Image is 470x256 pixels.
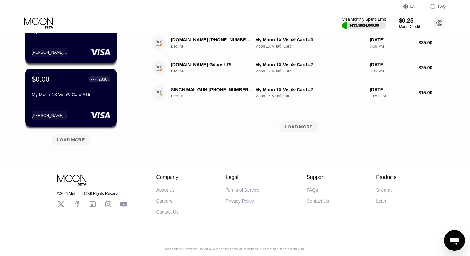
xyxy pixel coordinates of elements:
[156,209,179,215] div: Contact Us
[57,137,85,143] div: LOAD MORE
[160,247,310,251] div: Moon Visa® Cards are issued by our partner financial institutions, pursuant to a license from Visa.
[376,187,392,193] div: Sitemap
[255,37,364,42] div: My Moon 1X Visa® Card #3
[255,44,364,49] div: Moon 1X Visa® Card
[226,174,259,180] div: Legal
[342,17,386,29] div: Visa Monthly Spend Limit$433.98/$4,000.00
[307,187,318,193] div: FAQs
[171,87,253,92] div: SINCH MAILGUN [PHONE_NUMBER] US
[152,30,446,55] div: [DOMAIN_NAME] [PHONE_NUMBER] USDeclineMy Moon 1X Visa® Card #3Moon 1X Visa® Card[DATE]6:59 PM$35.00
[307,198,329,204] div: Contact Us
[32,48,67,57] div: [PERSON_NAME]...
[91,78,98,80] div: ● ● ● ●
[419,90,446,95] div: $15.00
[342,17,386,22] div: Visa Monthly Spend Limit
[370,94,413,98] div: 10:53 AM
[403,3,423,10] div: EN
[285,124,313,130] div: LOAD MORE
[226,187,259,193] div: Terms of Service
[25,69,117,127] div: $0.00● ● ● ●2830My Moon 1X Visa® Card #15[PERSON_NAME]...
[370,62,413,67] div: [DATE]
[171,69,259,73] div: Decline
[370,87,413,92] div: [DATE]
[423,3,446,10] div: FAQ
[32,50,67,55] div: [PERSON_NAME]...
[255,87,364,92] div: My Moon 1X Visa® Card #7
[156,174,179,180] div: Company
[370,69,413,73] div: 5:03 PM
[32,111,67,120] div: [PERSON_NAME]...
[370,37,413,42] div: [DATE]
[171,94,259,98] div: Decline
[376,198,388,204] div: Learn
[156,187,175,193] div: About Us
[376,174,396,180] div: Products
[152,121,446,132] div: LOAD MORE
[171,37,253,42] div: [DOMAIN_NAME] [PHONE_NUMBER] US
[156,198,172,204] div: Careers
[349,23,379,27] div: $433.98 / $4,000.00
[410,4,416,9] div: EN
[32,113,67,118] div: [PERSON_NAME]...
[152,80,446,105] div: SINCH MAILGUN [PHONE_NUMBER] USDeclineMy Moon 1X Visa® Card #7Moon 1X Visa® Card[DATE]10:53 AM$15.00
[99,77,107,82] div: 2830
[419,65,446,70] div: $25.00
[226,198,254,204] div: Privacy Policy
[255,69,364,73] div: Moon 1X Visa® Card
[419,40,446,45] div: $35.00
[438,4,446,9] div: FAQ
[255,94,364,98] div: Moon 1X Visa® Card
[32,75,49,83] div: $0.00
[32,92,110,97] div: My Moon 1X Visa® Card #15
[399,17,420,24] div: $0.25
[307,174,329,180] div: Support
[255,62,364,67] div: My Moon 1X Visa® Card #7
[152,55,446,80] div: [DOMAIN_NAME] Gdansk PLDeclineMy Moon 1X Visa® Card #7Moon 1X Visa® Card[DATE]5:03 PM$25.00
[444,230,465,251] iframe: Button to launch messaging window
[171,44,259,49] div: Decline
[370,44,413,49] div: 6:59 PM
[25,6,117,63] div: $5.02● ● ● ●8419My Moon 1X Visa® Card #16[PERSON_NAME]...
[399,24,420,29] div: Moon Credit
[171,62,253,67] div: [DOMAIN_NAME] Gdansk PL
[399,17,420,29] div: $0.25Moon Credit
[57,191,127,196] div: © 2025 Moon LLC All Rights Reserved
[47,132,95,145] div: LOAD MORE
